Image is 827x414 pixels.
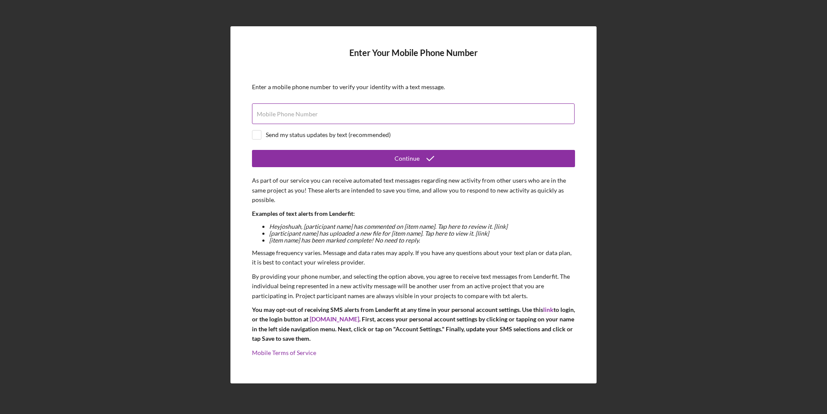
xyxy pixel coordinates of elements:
[543,306,553,313] a: link
[269,223,575,230] li: Hey joshuah , [participant name] has commented on [item name]. Tap here to review it. [link]
[395,150,420,167] div: Continue
[252,176,575,205] p: As part of our service you can receive automated text messages regarding new activity from other ...
[252,48,575,71] h4: Enter Your Mobile Phone Number
[252,84,575,90] div: Enter a mobile phone number to verify your identity with a text message.
[257,111,318,118] label: Mobile Phone Number
[310,315,359,323] a: [DOMAIN_NAME]
[252,349,316,356] a: Mobile Terms of Service
[252,209,575,218] p: Examples of text alerts from Lenderfit:
[269,230,575,237] li: [participant name] has uploaded a new file for [item name]. Tap here to view it. [link]
[252,272,575,301] p: By providing your phone number, and selecting the option above, you agree to receive text message...
[252,150,575,167] button: Continue
[252,248,575,268] p: Message frequency varies. Message and data rates may apply. If you have any questions about your ...
[266,131,391,138] div: Send my status updates by text (recommended)
[252,305,575,344] p: You may opt-out of receiving SMS alerts from Lenderfit at any time in your personal account setti...
[269,237,575,244] li: [item name] has been marked complete! No need to reply.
